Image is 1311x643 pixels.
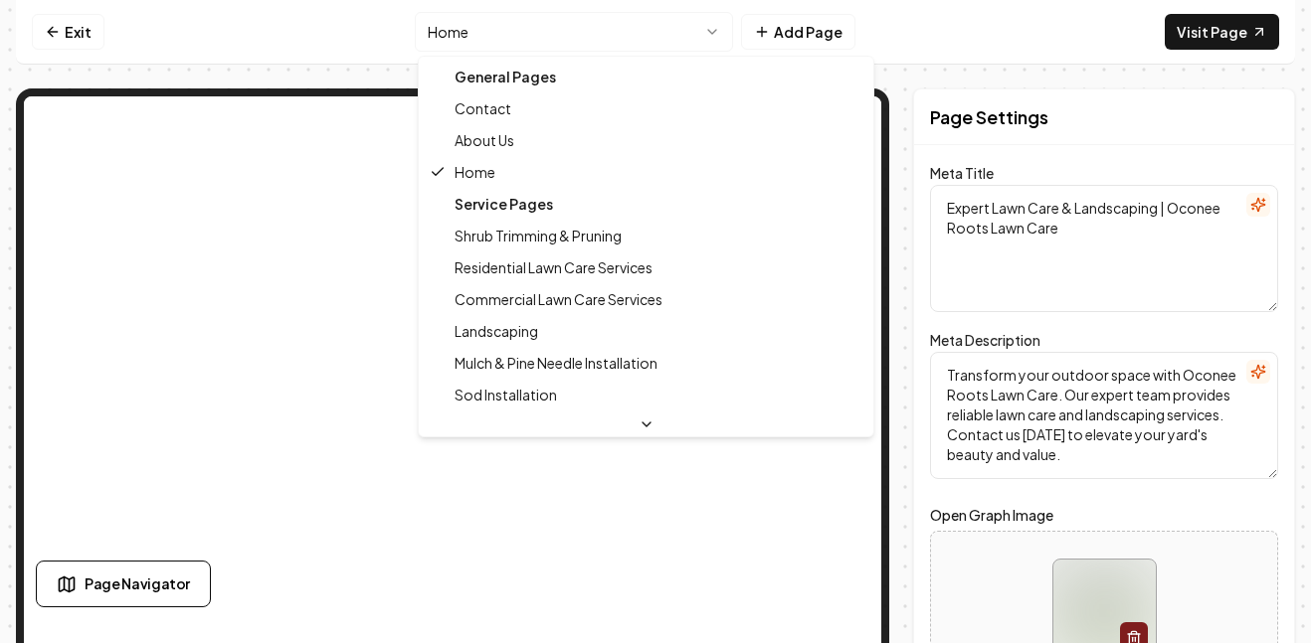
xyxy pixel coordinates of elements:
span: Shrub Trimming & Pruning [455,226,622,245]
span: Contact [455,98,511,118]
div: General Pages [423,61,869,92]
span: About Us [455,130,514,150]
span: Commercial Lawn Care Services [455,289,662,309]
span: Residential Lawn Care Services [455,257,653,277]
span: Landscaping [455,321,538,341]
span: Home [455,162,495,182]
span: Mulch & Pine Needle Installation [455,353,657,373]
span: Sod Installation [455,385,557,404]
div: Service Pages [423,188,869,220]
